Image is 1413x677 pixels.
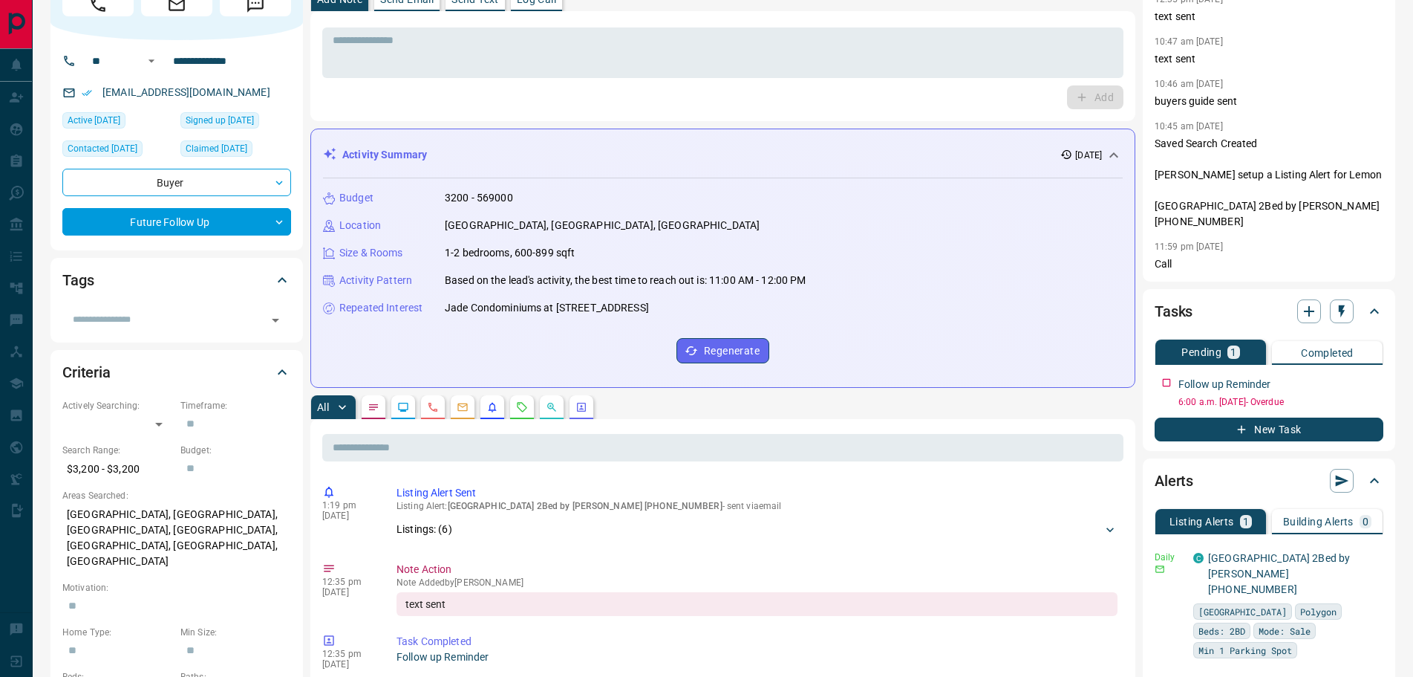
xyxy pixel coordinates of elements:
p: Listings: ( 6 ) [397,522,452,537]
p: Actively Searching: [62,399,173,412]
p: Listing Alerts [1169,516,1234,527]
a: [GEOGRAPHIC_DATA] 2Bed by [PERSON_NAME] [PHONE_NUMBER] [1208,552,1350,595]
p: Call [1155,256,1383,272]
p: Repeated Interest [339,300,422,316]
svg: Requests [516,401,528,413]
button: Open [265,310,286,331]
p: Jade Condominiums at [STREET_ADDRESS] [445,300,649,316]
p: Min Size: [180,626,291,639]
svg: Email Verified [82,88,92,98]
h2: Tags [62,268,94,292]
div: text sent [397,592,1117,616]
p: $3,200 - $3,200 [62,457,173,482]
div: Future Follow Up [62,208,291,236]
p: Follow up Reminder [1178,377,1270,392]
p: Size & Rooms [339,245,403,261]
span: Signed up [DATE] [186,113,254,128]
div: Tasks [1155,294,1383,329]
p: Task Completed [397,634,1117,650]
h2: Criteria [62,360,111,384]
p: 1-2 bedrooms, 600-899 sqft [445,245,575,261]
p: Location [339,218,381,233]
p: buyers guide sent [1155,94,1383,109]
div: Fri Aug 08 2025 [62,140,173,161]
p: Activity Summary [342,147,427,163]
div: Tue Aug 05 2025 [62,112,173,133]
button: New Task [1155,418,1383,441]
p: Building Alerts [1283,516,1354,527]
p: Note Added by [PERSON_NAME] [397,577,1117,588]
svg: Notes [368,401,379,413]
svg: Listing Alerts [486,401,498,413]
p: [DATE] [322,511,374,521]
p: [GEOGRAPHIC_DATA], [GEOGRAPHIC_DATA], [GEOGRAPHIC_DATA] [445,218,760,233]
p: 0 [1363,516,1368,527]
svg: Agent Actions [575,401,587,413]
p: [DATE] [322,587,374,597]
p: Listing Alert : - sent via email [397,501,1117,511]
span: Claimed [DATE] [186,141,247,156]
p: text sent [1155,9,1383,25]
p: Saved Search Created [PERSON_NAME] setup a Listing Alert for Lemon [GEOGRAPHIC_DATA] 2Bed by [PER... [1155,136,1383,230]
button: Open [143,52,160,70]
h2: Alerts [1155,469,1193,493]
svg: Calls [427,401,439,413]
p: Listing Alert Sent [397,485,1117,501]
p: 10:45 am [DATE] [1155,121,1223,132]
span: [GEOGRAPHIC_DATA] 2Bed by [PERSON_NAME] [PHONE_NUMBER] [448,501,722,511]
p: Activity Pattern [339,273,412,288]
span: Beds: 2BD [1198,623,1245,638]
span: Active [DATE] [68,113,120,128]
p: [GEOGRAPHIC_DATA], [GEOGRAPHIC_DATA], [GEOGRAPHIC_DATA], [GEOGRAPHIC_DATA], [GEOGRAPHIC_DATA], [G... [62,502,291,574]
a: [EMAIL_ADDRESS][DOMAIN_NAME] [102,86,270,98]
p: 12:35 pm [322,649,374,659]
p: 1 [1243,516,1249,527]
svg: Email [1155,564,1165,574]
p: 1:19 pm [322,500,374,511]
p: All [317,402,329,412]
h2: Tasks [1155,299,1192,323]
p: [DATE] [1075,149,1102,162]
p: [DATE] [322,659,374,670]
span: Polygon [1300,604,1337,619]
div: Criteria [62,354,291,390]
p: text sent [1155,51,1383,67]
p: 11:59 pm [DATE] [1155,242,1223,252]
svg: Lead Browsing Activity [397,401,409,413]
p: Follow up Reminder [397,650,1117,665]
svg: Opportunities [546,401,558,413]
div: condos.ca [1193,553,1204,563]
span: [GEOGRAPHIC_DATA] [1198,604,1287,619]
p: Budget: [180,444,291,457]
div: Activity Summary[DATE] [323,141,1123,169]
p: Completed [1301,348,1354,358]
p: Motivation: [62,581,291,595]
div: Alerts [1155,463,1383,499]
div: Tags [62,262,291,298]
p: Pending [1181,347,1221,357]
div: Fri Aug 08 2025 [180,140,291,161]
div: Listings: (6) [397,516,1117,543]
div: Buyer [62,169,291,196]
p: Timeframe: [180,399,291,412]
p: 3200 - 569000 [445,190,513,206]
p: 12:35 pm [322,577,374,587]
p: Budget [339,190,373,206]
p: 6:00 a.m. [DATE] - Overdue [1178,395,1383,409]
p: 10:46 am [DATE] [1155,79,1223,89]
p: Daily [1155,551,1184,564]
p: 10:47 am [DATE] [1155,36,1223,47]
p: Based on the lead's activity, the best time to reach out is: 11:00 AM - 12:00 PM [445,273,806,288]
p: Areas Searched: [62,489,291,502]
p: Search Range: [62,444,173,457]
svg: Emails [457,401,469,413]
div: Tue Aug 05 2025 [180,112,291,133]
p: Home Type: [62,626,173,639]
p: 1 [1230,347,1236,357]
button: Regenerate [676,338,769,363]
span: Mode: Sale [1259,623,1311,638]
span: Contacted [DATE] [68,141,137,156]
span: Min 1 Parking Spot [1198,643,1292,658]
p: Note Action [397,562,1117,577]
